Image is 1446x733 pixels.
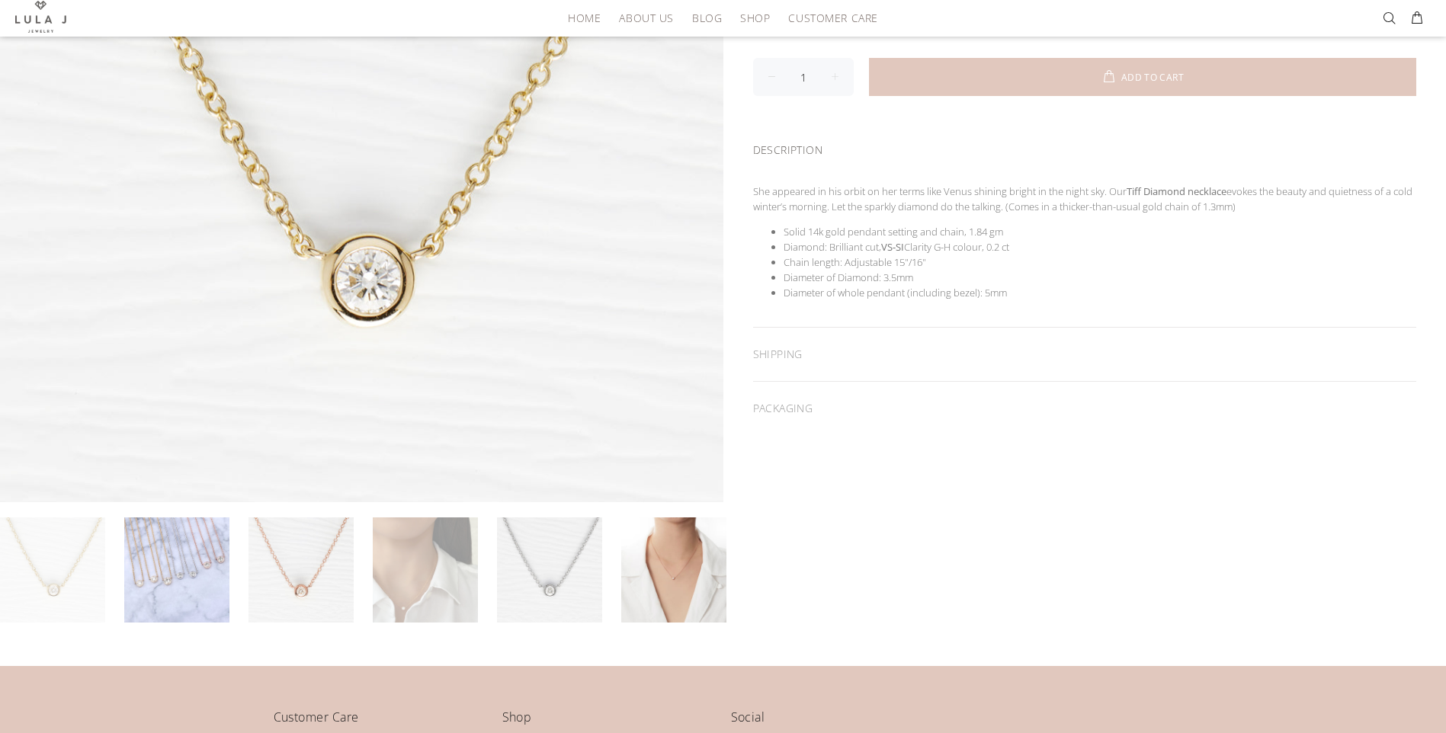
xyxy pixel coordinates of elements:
p: She appeared in his orbit on her terms like Venus shining bright in the night sky. Our evokes the... [753,184,1417,214]
a: HOME [559,6,610,30]
strong: Tiff Diamond necklace [1127,184,1226,198]
a: Blog [683,6,731,30]
a: About Us [610,6,682,30]
li: Diameter of Diamond: 3.5mm [784,270,1417,285]
span: HOME [568,12,601,24]
button: ADD TO CART [869,58,1417,96]
strong: VS-SI [881,240,904,254]
div: SHIPPING [753,328,1417,381]
li: Chain length: Adjustable 15"/16" [784,254,1417,270]
a: Customer Care [779,6,877,30]
li: Diameter of whole pendant (including bezel): 5mm [784,285,1417,300]
span: About Us [619,12,673,24]
a: Shop [731,6,779,30]
span: Customer Care [788,12,877,24]
div: DESCRIPTION [753,123,1417,171]
li: Solid 14k gold pendant setting and chain, 1.84 gm [784,224,1417,239]
li: Diamond: Brilliant cut, Clarity G-H colour, 0.2 ct [784,239,1417,254]
span: Blog [692,12,722,24]
span: Shop [740,12,770,24]
span: ADD TO CART [1121,73,1184,82]
div: PACKAGING [753,382,1417,435]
